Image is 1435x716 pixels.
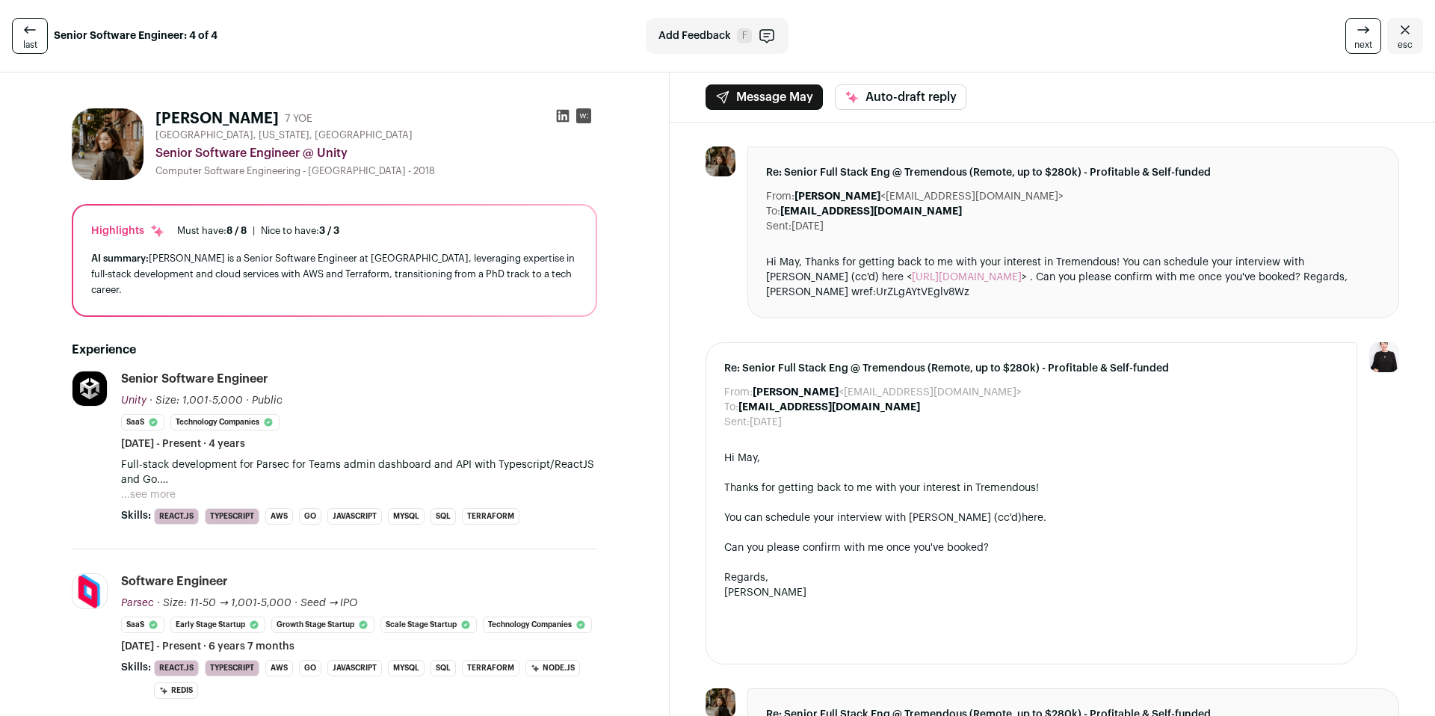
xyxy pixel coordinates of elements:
li: Terraform [462,508,519,525]
img: dd7ee0f460aa264e37b0f584a79e319698666a5669d0b30ef4bd1d1be86fdf0b.png [72,574,107,608]
span: 3 / 3 [319,226,339,235]
button: Auto-draft reply [835,84,966,110]
p: Full-stack development for Parsec for Teams admin dashboard and API with Typescript/ReactJS and G... [121,457,597,487]
li: JavaScript [327,660,382,676]
span: · [294,596,297,611]
li: Technology Companies [170,414,280,430]
li: MySQL [388,660,425,676]
span: esc [1398,39,1413,51]
button: ...see more [121,487,176,502]
span: last [23,39,37,51]
li: SaaS [121,617,164,633]
div: [PERSON_NAME] is a Senior Software Engineer at [GEOGRAPHIC_DATA], leveraging expertise in full-st... [91,250,578,297]
span: Unity [121,395,146,406]
span: Skills: [121,508,151,523]
div: Must have: [177,225,247,237]
li: TypeScript [205,508,259,525]
img: 9240684-medium_jpg [1369,342,1399,372]
li: SQL [430,508,456,525]
dd: <[EMAIL_ADDRESS][DOMAIN_NAME]> [753,385,1022,400]
li: AWS [265,508,293,525]
span: next [1354,39,1372,51]
dt: From: [724,385,753,400]
a: last [12,18,48,54]
b: [PERSON_NAME] [753,387,839,398]
li: Go [299,508,321,525]
li: SQL [430,660,456,676]
span: · [246,393,249,408]
button: Message May [706,84,823,110]
span: Re: Senior Full Stack Eng @ Tremendous (Remote, up to $280k) - Profitable & Self-funded [766,165,1380,180]
div: Nice to have: [261,225,339,237]
li: Scale Stage Startup [380,617,477,633]
dt: To: [724,400,738,415]
li: React.js [154,660,199,676]
b: [PERSON_NAME] [794,191,880,202]
div: Hi May, [724,451,1339,466]
dt: Sent: [724,415,750,430]
span: Add Feedback [658,28,731,43]
a: here [1022,513,1043,523]
div: Computer Software Engineering - [GEOGRAPHIC_DATA] - 2018 [155,165,597,177]
div: You can schedule your interview with [PERSON_NAME] (cc'd) . [724,510,1339,525]
span: · Size: 11-50 → 1,001-5,000 [157,598,291,608]
li: Node.js [525,660,580,676]
button: Add Feedback F [646,18,789,54]
strong: Senior Software Engineer: 4 of 4 [54,28,217,43]
span: Parsec [121,598,154,608]
img: 7bdb6ac09868e060456297f94f7cac2bbd35e0f1ed4bdd45bde38ff6d0eeebbb.jpg [706,146,735,176]
li: Early Stage Startup [170,617,265,633]
img: 134eed4f3aaaab16c1edabe9cd3f32ab5507e988c109fffd8007d7890534e21a.jpg [72,371,107,406]
span: 8 / 8 [226,226,247,235]
h2: Experience [72,341,597,359]
span: Public [252,395,283,406]
li: React.js [154,508,199,525]
div: Hi May, Thanks for getting back to me with your interest in Tremendous! You can schedule your int... [766,255,1380,300]
li: MySQL [388,508,425,525]
span: Re: Senior Full Stack Eng @ Tremendous (Remote, up to $280k) - Profitable & Self-funded [724,361,1339,376]
li: JavaScript [327,508,382,525]
div: Regards, [724,570,1339,585]
dt: To: [766,204,780,219]
span: [DATE] - Present · 4 years [121,436,245,451]
li: TypeScript [205,660,259,676]
div: Senior Software Engineer @ Unity [155,144,597,162]
li: SaaS [121,414,164,430]
span: AI summary: [91,253,149,263]
div: Highlights [91,223,165,238]
ul: | [177,225,339,237]
li: Technology Companies [483,617,592,633]
dd: <[EMAIL_ADDRESS][DOMAIN_NAME]> [794,189,1064,204]
li: Redis [154,682,198,699]
span: F [737,28,752,43]
div: Thanks for getting back to me with your interest in Tremendous! [724,481,1339,496]
span: · Size: 1,001-5,000 [149,395,243,406]
a: Close [1387,18,1423,54]
span: Skills: [121,660,151,675]
span: [GEOGRAPHIC_DATA], [US_STATE], [GEOGRAPHIC_DATA] [155,129,413,141]
span: Seed → IPO [300,598,358,608]
img: 7bdb6ac09868e060456297f94f7cac2bbd35e0f1ed4bdd45bde38ff6d0eeebbb.jpg [72,108,143,180]
b: [EMAIL_ADDRESS][DOMAIN_NAME] [780,206,962,217]
div: [PERSON_NAME] [724,585,1339,600]
li: Go [299,660,321,676]
dt: From: [766,189,794,204]
li: AWS [265,660,293,676]
div: Can you please confirm with me once you've booked? [724,540,1339,555]
a: [URL][DOMAIN_NAME] [912,272,1022,283]
div: Software Engineer [121,573,228,590]
dd: [DATE] [791,219,824,234]
dd: [DATE] [750,415,782,430]
li: Growth Stage Startup [271,617,374,633]
div: 7 YOE [285,111,312,126]
b: [EMAIL_ADDRESS][DOMAIN_NAME] [738,402,920,413]
span: [DATE] - Present · 6 years 7 months [121,639,294,654]
dt: Sent: [766,219,791,234]
a: next [1345,18,1381,54]
li: Terraform [462,660,519,676]
div: Senior Software Engineer [121,371,268,387]
h1: [PERSON_NAME] [155,108,279,129]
